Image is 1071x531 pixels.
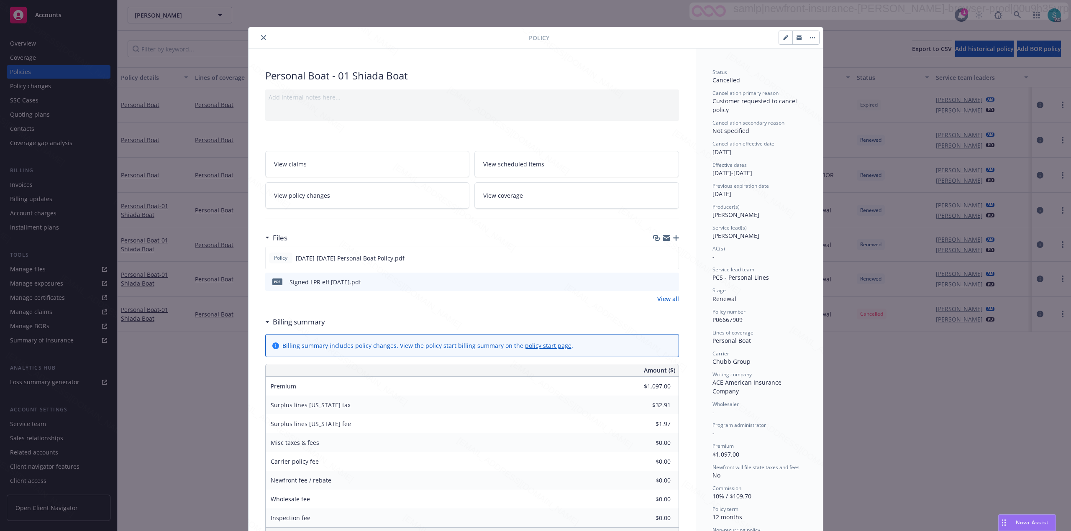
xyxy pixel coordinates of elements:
[274,160,307,168] span: View claims
[296,254,405,263] span: [DATE]-[DATE] Personal Boat Policy.pdf
[712,211,759,219] span: [PERSON_NAME]
[271,476,331,484] span: Newfront fee / rebate
[712,119,784,126] span: Cancellation secondary reason
[712,485,741,492] span: Commission
[712,245,725,252] span: AC(s)
[712,308,746,315] span: Policy number
[621,493,676,505] input: 0.00
[525,342,571,350] a: policy start page
[621,437,676,449] input: 0.00
[712,357,751,365] span: Chubb Group
[712,148,731,156] span: [DATE]
[474,182,679,209] a: View coverage
[655,278,661,286] button: download file
[712,316,743,324] span: P06667909
[259,33,269,43] button: close
[712,224,747,231] span: Service lead(s)
[712,89,779,97] span: Cancellation primary reason
[712,253,715,260] span: -
[712,161,806,177] div: [DATE] - [DATE]
[273,232,287,243] h3: Files
[271,420,351,428] span: Surplus lines [US_STATE] fee
[712,378,783,395] span: ACE American Insurance Company
[668,254,675,263] button: preview file
[271,401,351,409] span: Surplus lines [US_STATE] tax
[712,161,747,168] span: Effective dates
[474,151,679,177] a: View scheduled items
[271,495,310,503] span: Wholesale fee
[657,294,679,303] a: View all
[282,341,573,350] div: Billing summary includes policy changes. View the policy start billing summary on the .
[265,317,325,327] div: Billing summary
[712,140,774,147] span: Cancellation effective date
[269,93,676,102] div: Add internal notes here...
[712,203,740,210] span: Producer(s)
[265,151,470,177] a: View claims
[998,514,1056,531] button: Nova Assist
[712,408,715,416] span: -
[712,429,715,437] span: -
[712,442,734,449] span: Premium
[712,492,751,500] span: 10% / $109.70
[274,191,330,200] span: View policy changes
[712,232,759,240] span: [PERSON_NAME]
[483,160,544,168] span: View scheduled items
[712,471,720,479] span: No
[265,232,287,243] div: Files
[712,287,726,294] span: Stage
[999,515,1009,531] div: Drag to move
[621,512,676,524] input: 0.00
[712,371,752,378] span: Writing company
[712,505,738,513] span: Policy term
[712,421,766,429] span: Program administrator
[712,97,799,114] span: Customer requested to cancel policy
[271,514,310,522] span: Inspection fee
[654,254,661,263] button: download file
[265,69,679,83] div: Personal Boat - 01 Shiada Boat
[621,474,676,487] input: 0.00
[644,366,675,375] span: Amount ($)
[271,457,319,465] span: Carrier policy fee
[290,278,361,286] div: Signed LPR eff [DATE].pdf
[712,69,727,76] span: Status
[272,254,289,262] span: Policy
[712,76,740,84] span: Cancelled
[1016,519,1049,526] span: Nova Assist
[712,295,736,303] span: Renewal
[668,278,676,286] button: preview file
[271,439,319,447] span: Misc taxes & fees
[271,382,296,390] span: Premium
[265,182,470,209] a: View policy changes
[483,191,523,200] span: View coverage
[712,464,799,471] span: Newfront will file state taxes and fees
[712,513,742,521] span: 12 months
[712,329,753,336] span: Lines of coverage
[712,450,739,458] span: $1,097.00
[712,182,769,189] span: Previous expiration date
[712,401,739,408] span: Wholesaler
[712,273,769,281] span: PCS - Personal Lines
[712,127,749,135] span: Not specified
[621,380,676,393] input: 0.00
[712,266,754,273] span: Service lead team
[712,337,751,345] span: Personal Boat
[273,317,325,327] h3: Billing summary
[272,278,282,285] span: pdf
[712,350,729,357] span: Carrier
[712,190,731,198] span: [DATE]
[621,455,676,468] input: 0.00
[529,33,549,42] span: Policy
[621,418,676,430] input: 0.00
[621,399,676,411] input: 0.00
